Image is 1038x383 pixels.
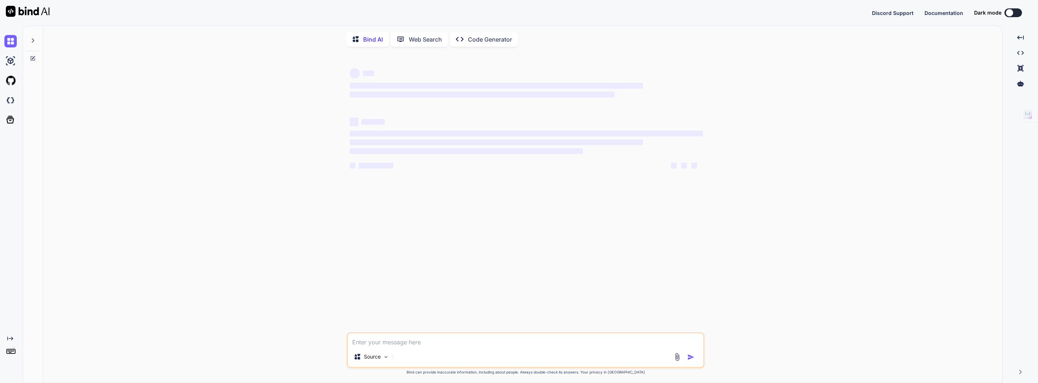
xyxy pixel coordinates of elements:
[363,35,383,44] p: Bind AI
[468,35,512,44] p: Code Generator
[350,139,643,145] span: ‌
[364,353,381,360] p: Source
[872,10,914,16] span: Discord Support
[673,353,681,361] img: attachment
[361,119,385,125] span: ‌
[350,117,358,126] span: ‌
[687,353,695,361] img: icon
[6,6,50,17] img: Bind AI
[363,70,374,76] span: ‌
[409,35,442,44] p: Web Search
[350,148,583,154] span: ‌
[383,354,389,360] img: Pick Models
[350,131,703,136] span: ‌
[4,94,17,107] img: darkCloudIdeIcon
[4,35,17,47] img: chat
[924,10,963,16] span: Documentation
[358,163,393,169] span: ‌
[350,68,360,78] span: ‌
[4,55,17,67] img: ai-studio
[347,370,704,375] p: Bind can provide inaccurate information, including about people. Always double-check its answers....
[872,9,914,17] button: Discord Support
[350,92,615,97] span: ‌
[350,163,355,169] span: ‌
[671,163,677,169] span: ‌
[974,9,1002,16] span: Dark mode
[350,83,643,89] span: ‌
[924,9,963,17] button: Documentation
[691,163,697,169] span: ‌
[4,74,17,87] img: githubLight
[681,163,687,169] span: ‌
